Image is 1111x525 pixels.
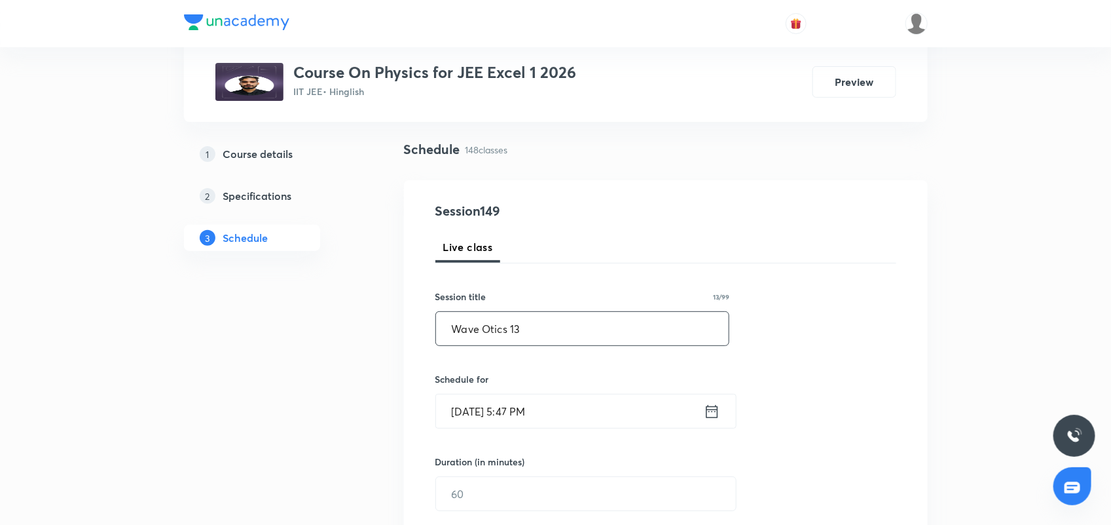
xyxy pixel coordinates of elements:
[436,477,736,511] input: 60
[1066,428,1082,444] img: ttu
[812,66,896,98] button: Preview
[223,146,293,162] h5: Course details
[294,85,577,98] p: IIT JEE • Hinglish
[404,140,460,159] h4: Schedule
[184,14,289,30] img: Company Logo
[215,63,283,101] img: 645d1cb24ce54c3fa77df2ac57e60657.png
[435,201,674,221] h4: Session 149
[184,183,362,209] a: 2Specifications
[905,12,928,35] img: Bhuwan Singh
[200,230,215,246] p: 3
[184,141,362,167] a: 1Course details
[443,239,493,255] span: Live class
[713,294,729,300] p: 13/99
[790,18,802,29] img: avatar
[786,13,807,34] button: avatar
[435,455,525,469] h6: Duration (in minutes)
[435,290,486,303] h6: Session title
[465,143,508,157] p: 148 classes
[223,230,268,246] h5: Schedule
[223,188,292,204] h5: Specifications
[184,14,289,33] a: Company Logo
[200,146,215,162] p: 1
[435,372,730,386] h6: Schedule for
[294,63,577,82] h3: Course On Physics for JEE Excel 1 2026
[200,188,215,204] p: 2
[436,312,729,345] input: A great title is short, clear and descriptive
